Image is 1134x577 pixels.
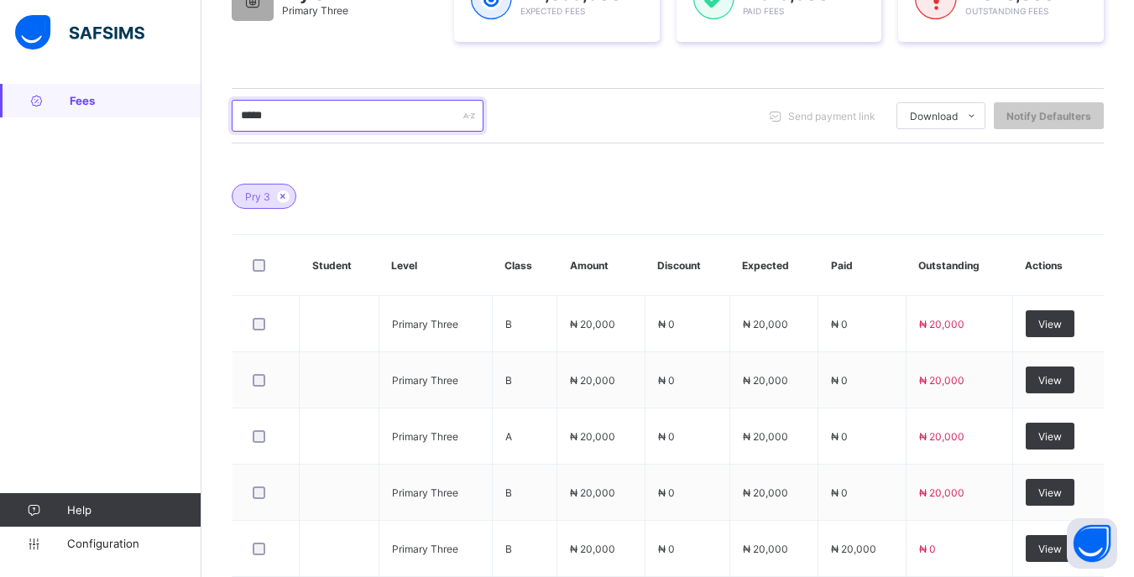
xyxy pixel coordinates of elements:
span: ₦ 0 [658,430,675,443]
span: ₦ 20,000 [570,318,615,330]
th: Actions [1012,235,1104,296]
span: Primary Three [392,543,458,555]
span: Primary Three [392,430,458,443]
span: Expected Fees [520,6,585,16]
span: ₦ 20,000 [570,374,615,387]
span: View [1038,374,1062,387]
span: ₦ 20,000 [919,486,964,499]
span: Send payment link [788,110,875,122]
th: Student [300,235,379,296]
span: ₦ 0 [831,430,848,443]
span: View [1038,543,1062,555]
span: Fees [70,94,201,107]
span: ₦ 20,000 [831,543,876,555]
button: Open asap [1067,518,1117,569]
span: ₦ 0 [658,543,675,555]
span: B [505,318,512,330]
span: ₦ 0 [831,486,848,499]
th: Discount [645,235,729,296]
span: Outstanding Fees [965,6,1048,16]
span: ₦ 20,000 [743,430,788,443]
span: Primary Three [392,486,458,499]
span: ₦ 0 [831,374,848,387]
span: ₦ 20,000 [743,543,788,555]
span: ₦ 0 [658,374,675,387]
span: ₦ 20,000 [570,430,615,443]
span: ₦ 20,000 [919,430,964,443]
th: Expected [729,235,818,296]
span: Download [910,110,958,122]
span: B [505,374,512,387]
span: ₦ 0 [919,543,936,555]
span: ₦ 0 [658,318,675,330]
span: ₦ 20,000 [919,318,964,330]
span: ₦ 20,000 [743,318,788,330]
span: Configuration [67,537,201,550]
span: ₦ 20,000 [919,374,964,387]
span: View [1038,486,1062,499]
span: ₦ 20,000 [743,374,788,387]
span: B [505,486,512,499]
img: safsims [15,15,144,50]
span: B [505,543,512,555]
span: ₦ 20,000 [570,486,615,499]
span: Pry 3 [245,190,270,203]
span: ₦ 0 [658,486,675,499]
span: Paid Fees [743,6,784,16]
span: Help [67,503,201,517]
th: Outstanding [906,235,1012,296]
span: Primary Three [392,318,458,330]
span: A [505,430,512,443]
span: Primary Three [392,374,458,387]
span: ₦ 0 [831,318,848,330]
span: View [1038,430,1062,443]
th: Level [379,235,492,296]
th: Class [492,235,557,296]
th: Amount [557,235,645,296]
span: View [1038,318,1062,330]
th: Paid [818,235,907,296]
span: ₦ 20,000 [743,486,788,499]
span: Primary Three [282,4,348,17]
span: ₦ 20,000 [570,543,615,555]
span: Notify Defaulters [1006,110,1091,122]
